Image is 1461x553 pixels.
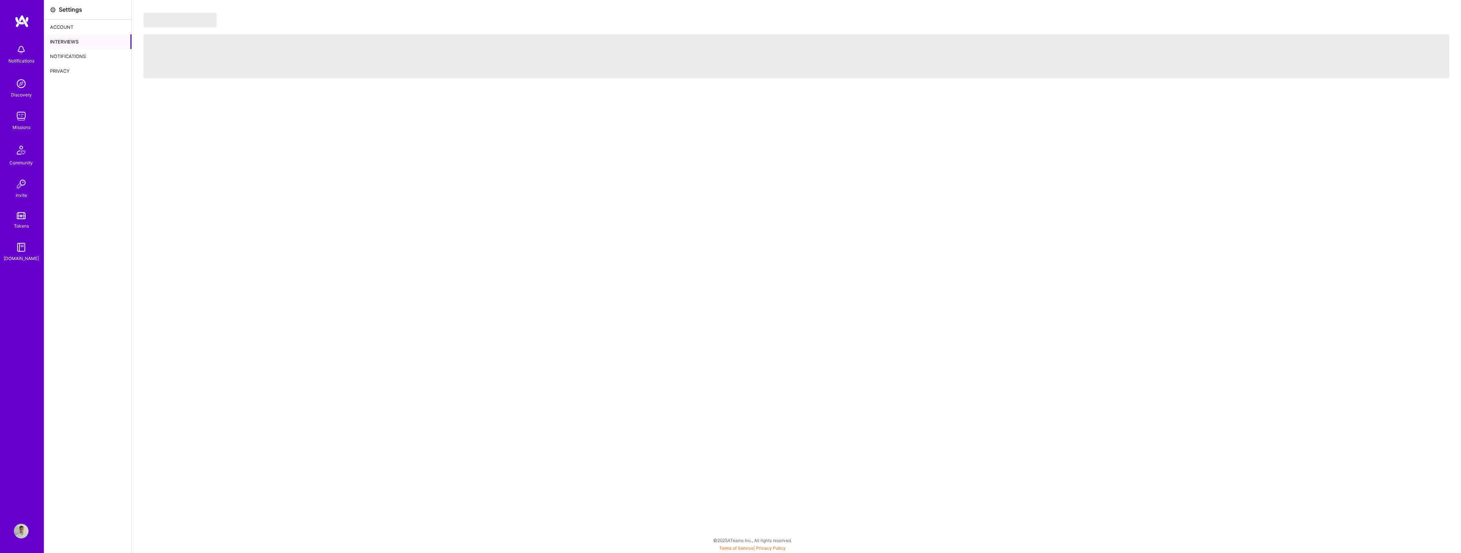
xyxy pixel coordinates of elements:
span: ‌ [144,34,1449,78]
a: User Avatar [12,524,30,538]
div: Discovery [11,91,32,99]
a: Privacy Policy [756,545,786,551]
div: © 2025 ATeams Inc., All rights reserved. [44,531,1461,549]
img: logo [15,15,29,28]
div: Missions [12,123,30,131]
img: discovery [14,76,28,91]
img: Community [12,141,30,159]
div: Settings [59,6,82,14]
a: Terms of Service [719,545,754,551]
i: icon Settings [50,7,56,13]
div: Community [9,159,33,167]
img: bell [14,42,28,57]
img: teamwork [14,109,28,123]
div: Account [44,20,131,34]
span: ‌ [144,13,217,27]
div: Invite [16,191,27,199]
img: guide book [14,240,28,255]
img: tokens [17,212,26,219]
div: Tokens [14,222,29,230]
span: | [719,545,786,551]
div: Interviews [44,34,131,49]
div: Privacy [44,64,131,78]
div: [DOMAIN_NAME] [4,255,39,262]
div: Notifications [8,57,34,65]
img: Invite [14,177,28,191]
img: User Avatar [14,524,28,538]
div: Notifications [44,49,131,64]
